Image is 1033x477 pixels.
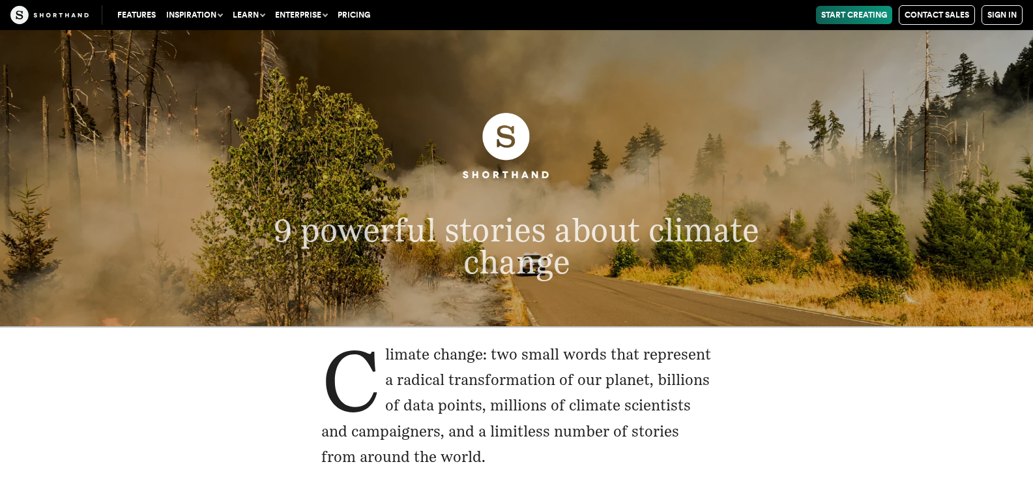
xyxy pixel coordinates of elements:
a: Sign in [982,5,1023,25]
a: Pricing [332,6,375,24]
button: Enterprise [270,6,332,24]
p: Climate change: two small words that represent a radical transformation of our planet, billions o... [321,342,712,469]
img: The Craft [10,6,89,24]
span: 9 powerful stories about climate change [274,210,759,281]
button: Inspiration [161,6,227,24]
a: Features [112,6,161,24]
button: Learn [227,6,270,24]
a: Start Creating [816,6,892,24]
a: Contact Sales [899,5,975,25]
